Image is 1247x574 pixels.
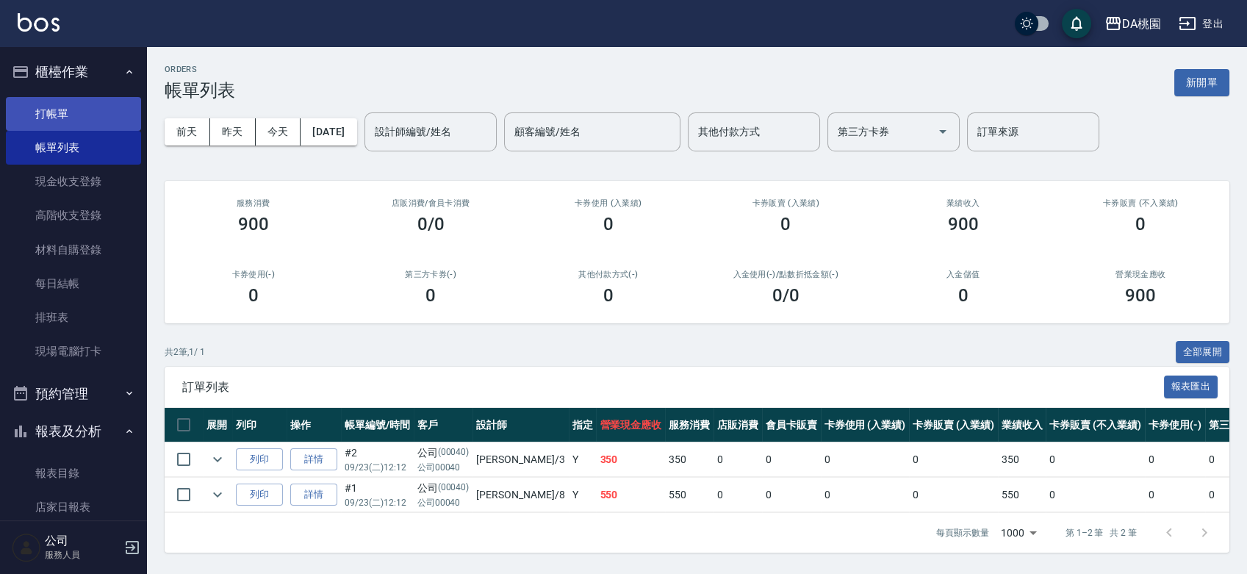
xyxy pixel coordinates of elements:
[236,448,283,471] button: 列印
[360,270,503,279] h2: 第三方卡券(-)
[287,408,341,442] th: 操作
[6,412,141,451] button: 報表及分析
[603,214,614,234] h3: 0
[909,478,998,512] td: 0
[998,408,1046,442] th: 業績收入
[6,490,141,524] a: 店家日報表
[1125,285,1156,306] h3: 900
[1135,214,1146,234] h3: 0
[931,120,955,143] button: Open
[6,375,141,413] button: 預約管理
[345,461,410,474] p: 09/23 (二) 12:12
[665,442,714,477] td: 350
[1046,478,1144,512] td: 0
[417,445,470,461] div: 公司
[438,481,470,496] p: (00040)
[182,198,325,208] h3: 服務消費
[596,408,665,442] th: 營業現金應收
[936,526,989,539] p: 每頁顯示數量
[596,442,665,477] td: 350
[821,442,910,477] td: 0
[909,408,998,442] th: 卡券販賣 (入業績)
[414,408,473,442] th: 客戶
[165,80,235,101] h3: 帳單列表
[665,408,714,442] th: 服務消費
[1173,10,1229,37] button: 登出
[665,478,714,512] td: 550
[762,478,821,512] td: 0
[438,445,470,461] p: (00040)
[256,118,301,146] button: 今天
[165,118,210,146] button: 前天
[995,513,1042,553] div: 1000
[1145,478,1205,512] td: 0
[1176,341,1230,364] button: 全部展開
[417,214,445,234] h3: 0/0
[6,267,141,301] a: 每日結帳
[45,548,120,562] p: 服務人員
[1174,75,1229,89] a: 新開單
[232,408,287,442] th: 列印
[1046,408,1144,442] th: 卡券販賣 (不入業績)
[341,478,414,512] td: #1
[248,285,259,306] h3: 0
[1062,9,1091,38] button: save
[998,442,1046,477] td: 350
[6,165,141,198] a: 現金收支登錄
[472,478,568,512] td: [PERSON_NAME] /8
[1174,69,1229,96] button: 新開單
[714,408,762,442] th: 店販消費
[206,448,229,470] button: expand row
[780,214,791,234] h3: 0
[290,448,337,471] a: 詳情
[1145,408,1205,442] th: 卡券使用(-)
[958,285,969,306] h3: 0
[821,408,910,442] th: 卡券使用 (入業績)
[301,118,356,146] button: [DATE]
[1099,9,1167,39] button: DA桃園
[417,461,470,474] p: 公司00040
[472,408,568,442] th: 設計師
[1164,379,1218,393] a: 報表匯出
[165,65,235,74] h2: ORDERS
[537,270,680,279] h2: 其他付款方式(-)
[909,442,998,477] td: 0
[762,442,821,477] td: 0
[210,118,256,146] button: 昨天
[6,97,141,131] a: 打帳單
[425,285,436,306] h3: 0
[892,198,1035,208] h2: 業績收入
[714,442,762,477] td: 0
[18,13,60,32] img: Logo
[596,478,665,512] td: 550
[892,270,1035,279] h2: 入金儲值
[6,233,141,267] a: 材料自購登錄
[569,442,597,477] td: Y
[715,198,858,208] h2: 卡券販賣 (入業績)
[762,408,821,442] th: 會員卡販賣
[772,285,799,306] h3: 0 /0
[206,484,229,506] button: expand row
[714,478,762,512] td: 0
[1145,442,1205,477] td: 0
[417,481,470,496] div: 公司
[1046,442,1144,477] td: 0
[360,198,503,208] h2: 店販消費 /會員卡消費
[417,496,470,509] p: 公司00040
[6,301,141,334] a: 排班表
[290,484,337,506] a: 詳情
[6,131,141,165] a: 帳單列表
[603,285,614,306] h3: 0
[182,270,325,279] h2: 卡券使用(-)
[182,380,1164,395] span: 訂單列表
[998,478,1046,512] td: 550
[238,214,269,234] h3: 900
[1070,198,1212,208] h2: 卡券販賣 (不入業績)
[6,53,141,91] button: 櫃檯作業
[341,442,414,477] td: #2
[6,334,141,368] a: 現場電腦打卡
[6,198,141,232] a: 高階收支登錄
[821,478,910,512] td: 0
[45,534,120,548] h5: 公司
[203,408,232,442] th: 展開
